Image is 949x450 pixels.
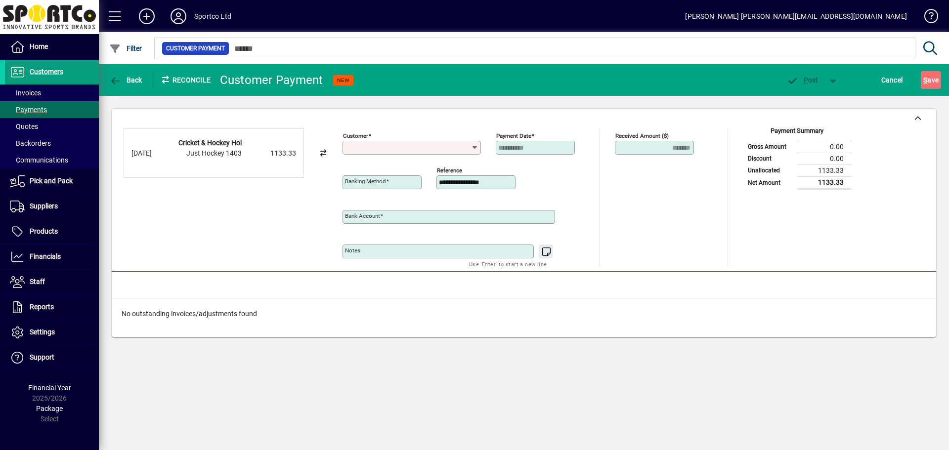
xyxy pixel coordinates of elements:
button: Save [921,71,941,89]
span: Just Hockey 1403 [186,149,242,157]
mat-label: Payment Date [496,132,531,139]
mat-label: Reference [437,167,462,174]
span: Package [36,405,63,412]
mat-hint: Use 'Enter' to start a new line [469,258,547,270]
span: Pick and Pack [30,177,73,185]
mat-label: Bank Account [345,212,380,219]
span: P [804,76,808,84]
span: Customers [30,68,63,76]
span: Back [109,76,142,84]
button: Profile [163,7,194,25]
span: Suppliers [30,202,58,210]
mat-label: Banking method [345,178,386,185]
a: Payments [5,101,99,118]
span: Financials [30,252,61,260]
span: Communications [10,156,68,164]
app-page-header-button: Back [99,71,153,89]
span: Customer Payment [166,43,225,53]
button: Back [107,71,145,89]
a: Financials [5,245,99,269]
td: Discount [743,153,797,164]
mat-label: Received Amount ($) [615,132,669,139]
a: Pick and Pack [5,169,99,194]
td: 1133.33 [797,176,852,189]
a: Suppliers [5,194,99,219]
button: Add [131,7,163,25]
div: [PERSON_NAME] [PERSON_NAME][EMAIL_ADDRESS][DOMAIN_NAME] [685,8,907,24]
a: Knowledge Base [917,2,937,34]
div: [DATE] [131,148,171,159]
div: Customer Payment [220,72,323,88]
div: Sportco Ltd [194,8,231,24]
span: Settings [30,328,55,336]
button: Cancel [879,71,906,89]
button: Filter [107,40,145,57]
a: Backorders [5,135,99,152]
span: Staff [30,278,45,286]
a: Products [5,219,99,244]
span: Payments [10,106,47,114]
a: Home [5,35,99,59]
span: Financial Year [28,384,71,392]
span: ave [923,72,939,88]
strong: Cricket & Hockey Hol [178,139,242,147]
a: Quotes [5,118,99,135]
span: Reports [30,303,54,311]
a: Invoices [5,84,99,101]
div: No outstanding invoices/adjustments found [112,299,936,329]
mat-label: Customer [343,132,368,139]
a: Staff [5,270,99,294]
div: Reconcile [153,72,213,88]
span: ost [786,76,819,84]
span: NEW [337,77,349,83]
span: Support [30,353,54,361]
a: Settings [5,320,99,345]
app-page-summary-card: Payment Summary [743,128,852,190]
span: Cancel [881,72,903,88]
span: Invoices [10,89,41,97]
a: Support [5,345,99,370]
span: Home [30,42,48,50]
td: Unallocated [743,164,797,176]
span: Filter [109,44,142,52]
td: 0.00 [797,141,852,153]
td: Gross Amount [743,141,797,153]
div: Payment Summary [743,126,852,141]
span: Products [30,227,58,235]
span: Quotes [10,123,38,130]
span: Backorders [10,139,51,147]
td: Net Amount [743,176,797,189]
mat-label: Notes [345,247,360,254]
a: Communications [5,152,99,168]
button: Post [781,71,823,89]
span: S [923,76,927,84]
a: Reports [5,295,99,320]
div: 1133.33 [247,148,296,159]
td: 1133.33 [797,164,852,176]
td: 0.00 [797,153,852,164]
